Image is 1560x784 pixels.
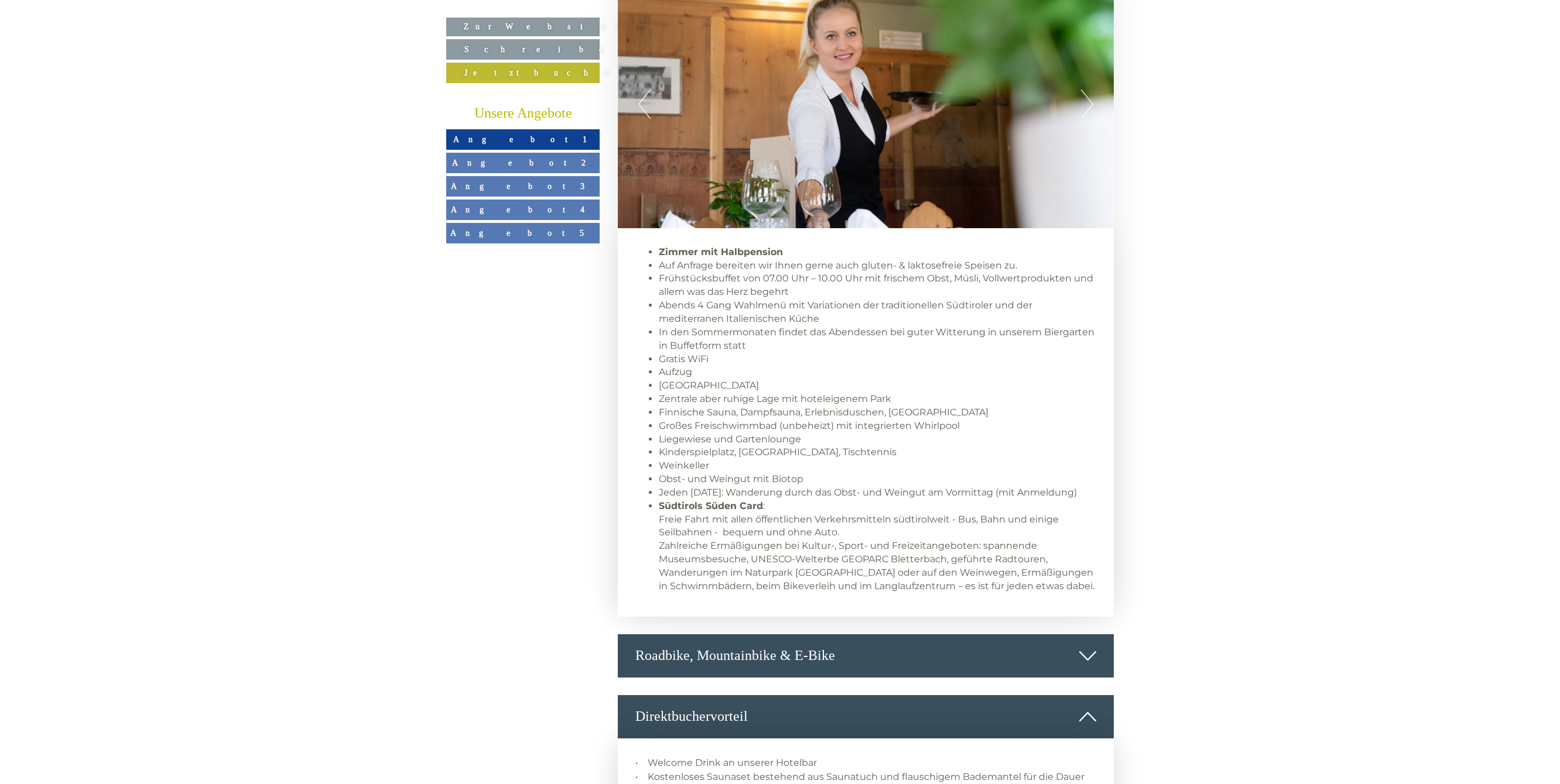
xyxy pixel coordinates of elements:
[1081,90,1093,119] button: Next
[659,446,1097,459] li: Kinderspielplatz, [GEOGRAPHIC_DATA], Tischtennis
[18,34,210,43] div: [GEOGRAPHIC_DATA]
[452,158,594,167] span: Angebot 2
[446,104,600,123] div: Unsere Angebote
[9,32,216,67] div: Guten Tag, wie können wir Ihnen helfen?
[659,272,1097,299] li: Frühstücksbuffet von 07.00 Uhr – 10.00 Uhr mit frischem Obst, Müsli, Vollwertprodukten und allem ...
[659,406,1097,419] li: Finnische Sauna, Dampfsauna, Erlebnisduschen, [GEOGRAPHIC_DATA]
[446,39,600,60] a: Schreiben Sie uns
[446,18,600,36] a: Zur Website
[618,634,1114,678] div: Roadbike, Mountainbike & E-Bike
[659,500,763,511] strong: Südtirols Süden Card
[446,63,600,83] a: Jetzt buchen
[659,299,1097,326] li: Abends 4 Gang Wahlmenü mit Variationen der traditionellen Südtiroler und der mediterranen Italien...
[208,9,254,29] div: [DATE]
[317,308,461,329] button: Senden
[659,459,1097,473] li: Weinkeller
[659,486,1097,500] li: Jeden [DATE]: Wanderung durch das Obst- und Weingut am Vormittag (mit Anmeldung)
[659,353,1097,366] li: Gratis WiFi
[618,695,1114,738] div: Direktbuchervorteil
[659,473,1097,486] li: Obst- und Weingut mit Biotop
[659,366,1097,379] li: Aufzug
[453,135,593,144] span: Angebot 1
[659,393,1097,406] li: Zentrale aber ruhige Lage mit hoteleigenem Park
[450,228,605,238] span: Angebot 5
[659,419,1097,433] li: Großes Freischwimmbad (unbeheizt) mit integrierten Whirlpool
[638,90,651,119] button: Previous
[659,259,1097,273] li: Auf Anfrage bereiten wir Ihnen gerne auch gluten- & laktosefreie Speisen zu.
[451,205,596,214] span: Angebot 4
[659,246,783,257] strong: Zimmer mit Halbpension
[18,57,210,65] small: 20:06
[659,500,1097,593] li: : Freie Fahrt mit allen öffentlichen Verkehrsmitteln südtirolweit - Bus, Bahn und einige Seilbahn...
[451,181,596,191] span: Angebot 3
[659,433,1097,446] li: Liegewiese und Gartenlounge
[659,379,1097,393] li: [GEOGRAPHIC_DATA]
[659,326,1097,353] li: In den Sommermonaten findet das Abendessen bei guter Witterung in unserem Biergarten in Buffetfor...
